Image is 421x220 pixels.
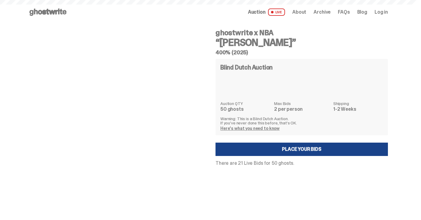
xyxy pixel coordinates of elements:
dt: Auction QTY [220,101,270,106]
span: Auction [248,10,266,15]
p: There are 21 Live Bids for 50 ghosts. [216,161,388,166]
a: Here's what you need to know [220,126,280,131]
a: FAQs [338,10,350,15]
a: Log in [375,10,388,15]
h3: “[PERSON_NAME]” [216,38,388,47]
a: Place your Bids [216,143,388,156]
p: Warning: This is a Blind Dutch Auction. If you’ve never done this before, that’s OK. [220,117,383,125]
a: About [292,10,306,15]
dd: 2 per person [274,107,330,112]
h4: ghostwrite x NBA [216,29,388,36]
dd: 1-2 Weeks [333,107,383,112]
dd: 50 ghosts [220,107,270,112]
a: Auction LIVE [248,8,285,16]
a: Archive [314,10,331,15]
h4: Blind Dutch Auction [220,64,273,70]
dt: Max Bids [274,101,330,106]
h5: 400% (2025) [216,50,388,55]
dt: Shipping [333,101,383,106]
span: LIVE [268,8,285,16]
a: Blog [357,10,367,15]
